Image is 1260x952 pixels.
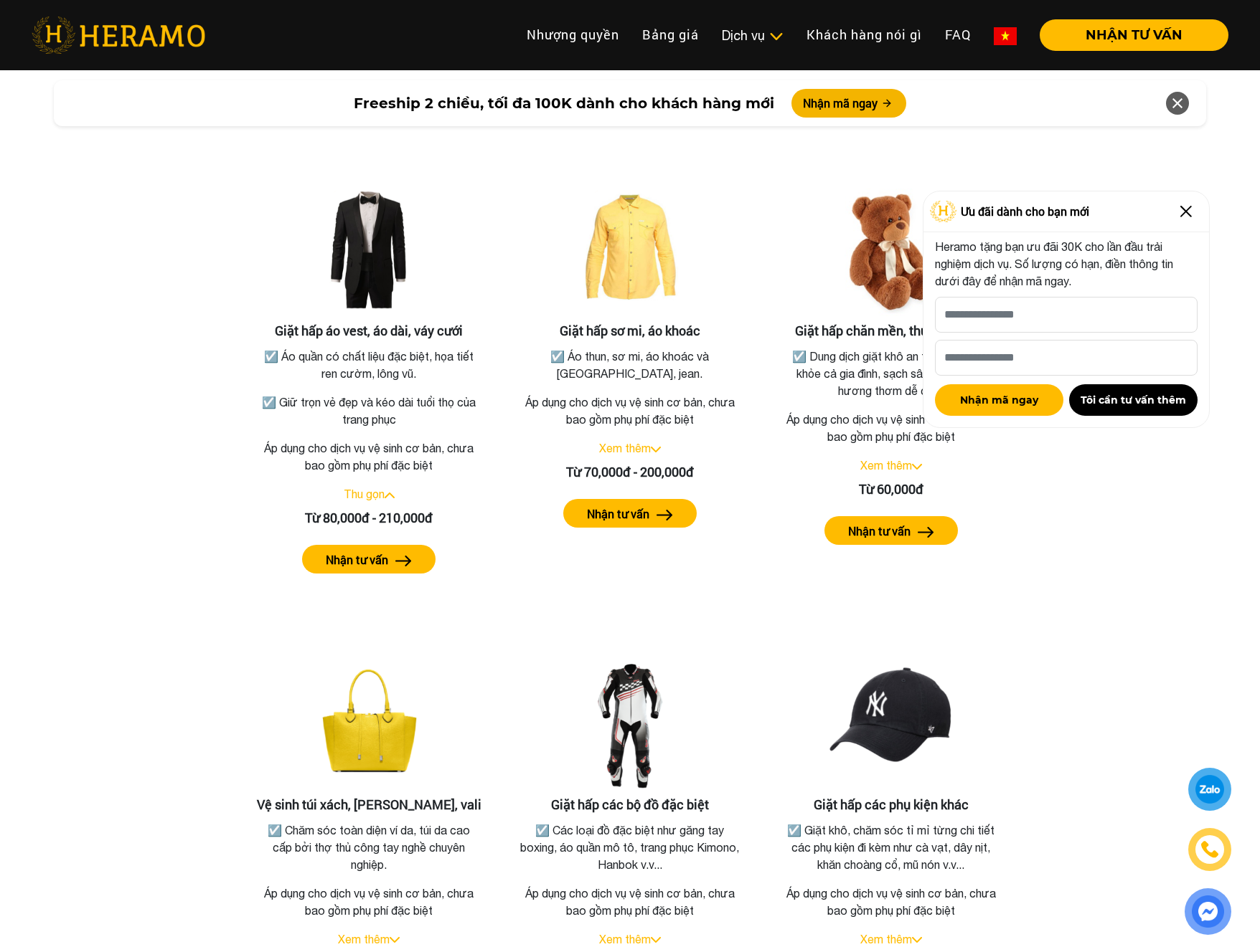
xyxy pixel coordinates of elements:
[258,394,480,428] p: ☑️ Giữ trọn vẻ đẹp và kéo dài tuổi thọ của trang phục
[338,933,390,946] a: Xem thêm
[516,885,744,919] p: Áp dụng cho dịch vụ vệ sinh cơ bản, chưa bao gồm phụ phí đặc biệt
[768,29,784,44] img: subToggleIcon
[344,487,385,500] a: Thu gọn
[258,348,480,382] p: ☑️ Áo quần có chất liệu đặc biệt, họa tiết ren cườm, lông vũ.
[1028,29,1228,42] a: NHẬN TƯ VẤN
[912,937,922,943] img: arrow_down.svg
[780,348,1002,399] p: ☑️ Dung dịch giặt khô an toàn cho sức khỏe cả gia đình, sạch sâu diệt khuẩn, hương thơm dễ chịu.
[935,238,1198,290] p: Heramo tặng bạn ưu đãi 30K cho lần đầu trải nghiệm dịch vụ. Số lượng có hạn, điền thông tin dưới ...
[354,92,774,114] span: Freeship 2 chiều, tối đa 100K dành cho khách hàng mới
[994,27,1017,45] img: vn-flag.png
[516,323,744,339] h3: Giặt hấp sơ mi, áo khoác
[934,19,982,50] a: FAQ
[722,26,784,45] div: Dịch vụ
[819,654,963,797] img: Giặt hấp các phụ kiện khác
[824,516,958,545] button: Nhận tư vấn
[255,885,483,919] p: Áp dụng cho dịch vụ vệ sinh cơ bản, chưa bao gồm phụ phí đặc biệt
[558,180,702,323] img: Giặt hấp sơ mi, áo khoác
[255,545,483,573] a: Nhận tư vấn arrow
[651,447,661,452] img: arrow_down.svg
[777,411,1005,445] p: Áp dụng cho dịch vụ vệ sinh cơ bản, chưa bao gồm phụ phí đặc biệt
[516,462,744,482] div: Từ 70,000đ - 200,000đ
[819,180,963,323] img: Giặt hấp chăn mền, thú nhồi bông
[651,937,661,943] img: arrow_down.svg
[32,16,205,54] img: heramo-logo.png
[297,180,441,323] img: Giặt hấp áo vest, áo dài, váy cưới
[519,348,741,382] p: ☑️ Áo thun, sơ mi, áo khoác và [GEOGRAPHIC_DATA], jean.
[961,203,1089,220] span: Ưu đãi dành cho bạn mới
[255,797,483,813] h3: Vệ sinh túi xách, [PERSON_NAME], vali
[390,937,400,943] img: arrow_down.svg
[1069,384,1198,416] button: Tôi cần tư vấn thêm
[599,442,651,454] a: Xem thêm
[777,323,1005,339] h3: Giặt hấp chăn mền, thú nhồi bông
[587,505,649,523] label: Nhận tư vấn
[255,439,483,474] p: Áp dụng cho dịch vụ vệ sinh cơ bản, chưa bao gồm phụ phí đặc biệt
[326,551,388,568] label: Nhận tư vấn
[516,499,744,528] a: Nhận tư vấn arrow
[255,323,483,339] h3: Giặt hấp áo vest, áo dài, váy cưới
[519,822,741,873] p: ☑️ Các loại đồ đặc biệt như găng tay boxing, áo quần mô tô, trang phục Kimono, Hanbok v.v...
[777,885,1005,919] p: Áp dụng cho dịch vụ vệ sinh cơ bản, chưa bao gồm phụ phí đặc biệt
[918,527,934,538] img: arrow
[1040,19,1228,51] button: NHẬN TƯ VẤN
[563,499,697,528] button: Nhận tư vấn
[631,19,710,50] a: Bảng giá
[599,933,651,946] a: Xem thêm
[860,459,912,472] a: Xem thêm
[777,797,1005,813] h3: Giặt hấp các phụ kiện khác
[516,394,744,428] p: Áp dụng cho dịch vụ vệ sinh cơ bản, chưa bao gồm phụ phí đặc biệt
[791,89,906,118] button: Nhận mã ngay
[777,516,1005,545] a: Nhận tư vấn arrow
[255,508,483,528] div: Từ 80,000đ - 210,000đ
[657,510,673,520] img: arrow
[848,523,911,540] label: Nhận tư vấn
[912,464,922,470] img: arrow_down.svg
[935,384,1063,416] button: Nhận mã ngay
[1175,200,1198,223] img: Close
[860,933,912,946] a: Xem thêm
[930,201,957,222] img: Logo
[258,822,480,873] p: ☑️ Chăm sóc toàn diện ví da, túi da cao cấp bởi thợ thủ công tay nghề chuyên nghiệp.
[1190,830,1229,869] a: phone-icon
[297,654,441,797] img: Vệ sinh túi xách, balo, vali
[302,545,436,573] button: Nhận tư vấn
[395,556,412,566] img: arrow
[777,480,1005,499] div: Từ 60,000đ
[385,492,395,498] img: arrow_up.svg
[515,19,631,50] a: Nhượng quyền
[558,654,702,797] img: Giặt hấp các bộ đồ đặc biệt
[516,797,744,813] h3: Giặt hấp các bộ đồ đặc biệt
[780,822,1002,873] p: ☑️ Giặt khô, chăm sóc tỉ mỉ từng chi tiết các phụ kiện đi kèm như cà vạt, dây nịt, khăn choàng cổ...
[1201,841,1218,858] img: phone-icon
[795,19,934,50] a: Khách hàng nói gì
